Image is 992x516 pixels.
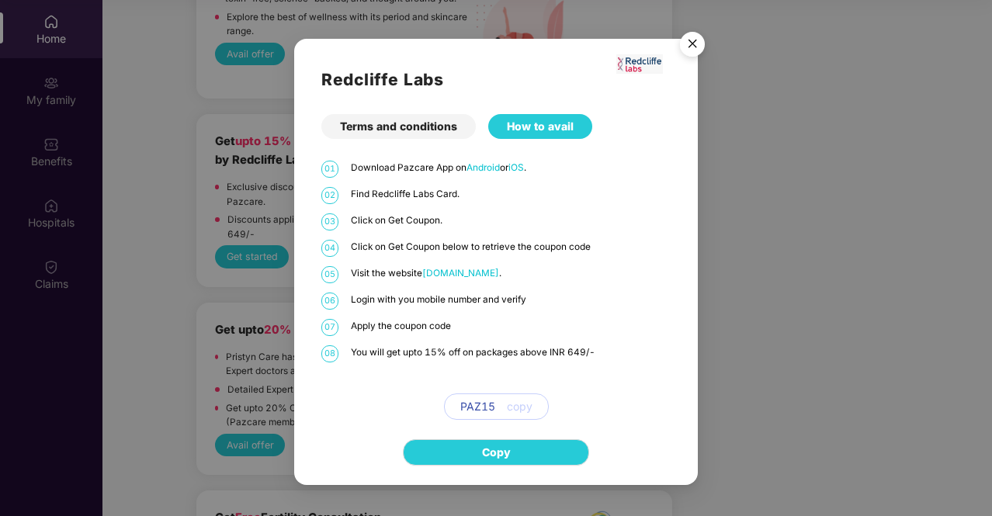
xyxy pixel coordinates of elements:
[351,266,671,281] p: Visit the website .
[351,293,671,307] p: Login with you mobile number and verify
[508,162,524,173] a: iOS
[467,162,500,173] a: Android
[422,268,499,279] a: [DOMAIN_NAME]
[321,213,338,230] span: 03
[321,187,338,204] span: 02
[321,345,338,362] span: 08
[351,240,671,255] p: Click on Get Coupon below to retrieve the coupon code
[321,114,476,139] div: Terms and conditions
[351,345,671,360] p: You will get upto 15% off on packages above INR 649/-
[671,24,713,66] button: Close
[616,54,663,74] img: Screenshot%202023-06-01%20at%2011.51.45%20AM.png
[351,161,671,175] p: Download Pazcare App on or .
[321,161,338,178] span: 01
[321,293,338,310] span: 06
[351,319,671,334] p: Apply the coupon code
[488,114,592,139] div: How to avail
[351,187,671,202] p: Find Redcliffe Labs Card.
[482,444,511,461] span: Copy
[321,240,338,257] span: 04
[321,266,338,283] span: 05
[403,439,589,466] button: Copy
[495,394,532,419] button: copy
[507,398,532,415] span: copy
[351,213,671,228] p: Click on Get Coupon.
[321,67,671,92] h2: Redcliffe Labs
[460,398,495,415] span: PAZ15
[671,25,714,68] img: svg+xml;base64,PHN2ZyB4bWxucz0iaHR0cDovL3d3dy53My5vcmcvMjAwMC9zdmciIHdpZHRoPSI1NiIgaGVpZ2h0PSI1Ni...
[321,319,338,336] span: 07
